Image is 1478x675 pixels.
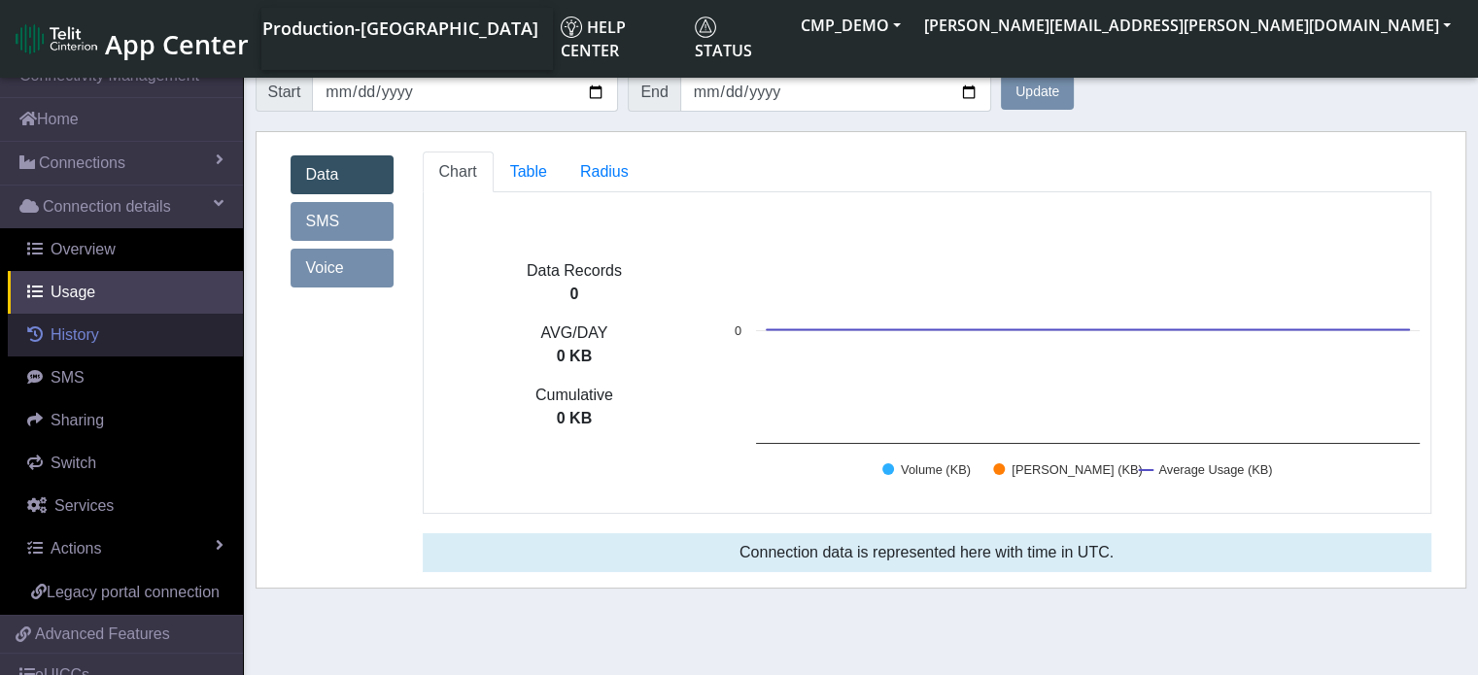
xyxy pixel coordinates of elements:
a: Data [291,155,394,194]
a: Services [8,485,243,527]
text: Volume (KB) [901,462,971,477]
button: [PERSON_NAME][EMAIL_ADDRESS][PERSON_NAME][DOMAIN_NAME] [912,8,1462,43]
span: Actions [51,540,101,557]
text: [PERSON_NAME] (KB) [1012,462,1142,477]
img: logo-telit-cinterion-gw-new.png [16,23,97,54]
p: Data Records [424,259,726,283]
span: Chart [439,163,477,180]
a: App Center [16,18,246,60]
button: CMP_DEMO [789,8,912,43]
span: Switch [51,455,96,471]
a: Status [687,8,789,70]
span: Advanced Features [35,623,170,646]
p: AVG/DAY [424,321,726,345]
span: History [51,326,99,343]
span: Table [510,163,547,180]
a: History [8,314,243,356]
span: Radius [580,163,629,180]
span: Connections [39,152,125,175]
ul: Tabs [423,152,1431,192]
text: Average Usage (KB) [1159,462,1273,477]
span: Sharing [51,412,104,428]
img: knowledge.svg [561,17,582,38]
a: Sharing [8,399,243,442]
span: Start [256,73,314,112]
span: SMS [51,369,85,386]
a: Voice [291,249,394,287]
span: Production-[GEOGRAPHIC_DATA] [262,17,538,40]
div: Connection data is represented here with time in UTC. [423,533,1431,572]
span: App Center [105,26,249,62]
img: status.svg [695,17,716,38]
a: Your current platform instance [261,8,537,47]
span: End [628,73,680,112]
a: Switch [8,442,243,485]
p: Cumulative [424,384,726,407]
p: 0 [424,283,726,306]
span: Services [54,497,114,514]
span: Usage [51,284,95,300]
span: Connection details [43,195,171,219]
p: 0 KB [424,345,726,368]
p: 0 KB [424,407,726,430]
span: Help center [561,17,626,61]
a: Actions [8,527,243,570]
span: Overview [51,241,116,257]
button: Update [1001,75,1074,110]
a: Help center [553,8,687,70]
a: SMS [8,356,243,399]
span: Status [695,17,752,61]
span: Legacy portal connection [47,584,220,600]
a: SMS [291,202,394,241]
text: 0 [735,323,741,338]
a: Usage [8,271,243,314]
a: Overview [8,228,243,271]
